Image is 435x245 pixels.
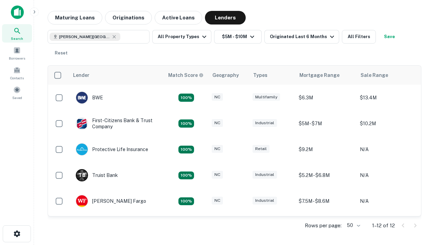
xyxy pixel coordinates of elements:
[295,214,356,240] td: $8.8M
[168,71,204,79] div: Capitalize uses an advanced AI algorithm to match your search with the best lender. The match sco...
[10,75,24,81] span: Contacts
[379,30,400,44] button: Save your search to get updates of matches that match your search criteria.
[295,66,356,85] th: Mortgage Range
[305,222,342,230] p: Rows per page:
[212,93,223,101] div: NC
[356,162,418,188] td: N/A
[76,117,157,130] div: First-citizens Bank & Trust Company
[164,66,208,85] th: Capitalize uses an advanced AI algorithm to match your search with the best lender. The match sco...
[205,11,246,24] button: Lenders
[372,222,395,230] p: 1–12 of 12
[76,92,88,103] img: picture
[2,83,32,102] a: Saved
[361,71,388,79] div: Sale Range
[299,71,340,79] div: Mortgage Range
[155,11,202,24] button: Active Loans
[76,195,146,207] div: [PERSON_NAME] Fargo
[253,93,280,101] div: Multifamily
[76,143,148,156] div: Protective Life Insurance
[249,66,295,85] th: Types
[76,92,103,104] div: BWE
[12,95,22,100] span: Saved
[295,162,356,188] td: $5.2M - $6.8M
[76,118,88,129] img: picture
[356,188,418,214] td: N/A
[253,171,277,179] div: Industrial
[178,171,194,180] div: Matching Properties: 3, hasApolloMatch: undefined
[295,85,356,111] td: $6.3M
[11,36,23,41] span: Search
[178,197,194,206] div: Matching Properties: 2, hasApolloMatch: undefined
[152,30,211,44] button: All Property Types
[356,85,418,111] td: $13.4M
[356,136,418,162] td: N/A
[356,111,418,136] td: $10.2M
[178,94,194,102] div: Matching Properties: 2, hasApolloMatch: undefined
[76,169,118,181] div: Truist Bank
[270,33,336,41] div: Originated Last 6 Months
[356,214,418,240] td: N/A
[2,64,32,82] a: Contacts
[344,220,361,230] div: 50
[9,55,25,61] span: Borrowers
[178,146,194,154] div: Matching Properties: 2, hasApolloMatch: undefined
[178,119,194,128] div: Matching Properties: 2, hasApolloMatch: undefined
[50,46,72,60] button: Reset
[48,11,102,24] button: Maturing Loans
[253,119,277,127] div: Industrial
[401,191,435,223] iframe: Chat Widget
[295,188,356,214] td: $7.5M - $8.6M
[212,145,223,153] div: NC
[168,71,202,79] h6: Match Score
[253,197,277,205] div: Industrial
[76,195,88,207] img: picture
[212,171,223,179] div: NC
[69,66,164,85] th: Lender
[11,5,24,19] img: capitalize-icon.png
[208,66,249,85] th: Geography
[264,30,339,44] button: Originated Last 6 Months
[2,24,32,43] a: Search
[79,172,85,179] p: T B
[356,66,418,85] th: Sale Range
[212,119,223,127] div: NC
[295,111,356,136] td: $5M - $7M
[105,11,152,24] button: Originations
[253,145,269,153] div: Retail
[76,144,88,155] img: picture
[212,71,239,79] div: Geography
[342,30,376,44] button: All Filters
[212,197,223,205] div: NC
[73,71,89,79] div: Lender
[214,30,262,44] button: $5M - $10M
[2,44,32,62] a: Borrowers
[295,136,356,162] td: $9.2M
[59,34,110,40] span: [PERSON_NAME][GEOGRAPHIC_DATA], [GEOGRAPHIC_DATA]
[253,71,267,79] div: Types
